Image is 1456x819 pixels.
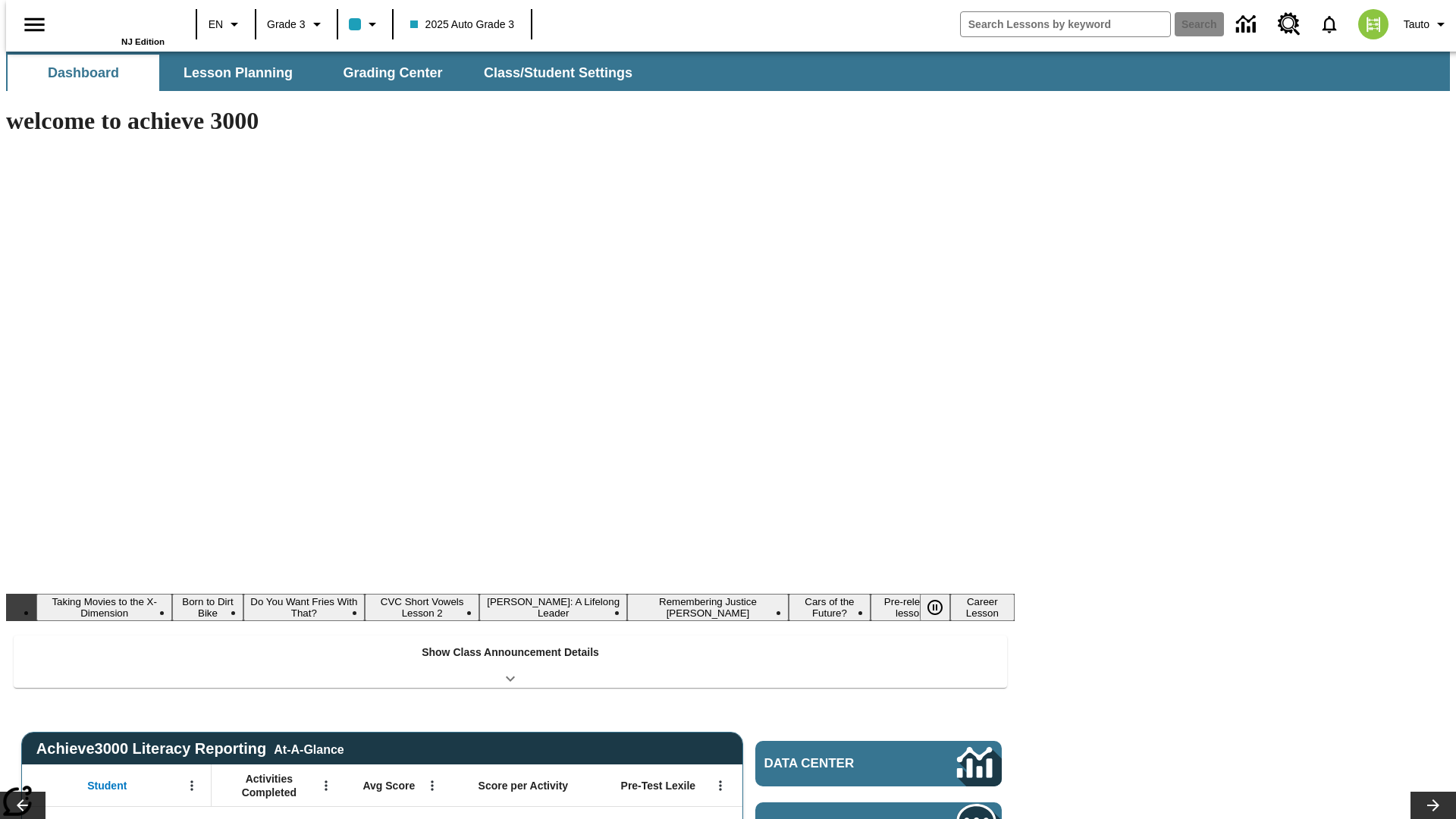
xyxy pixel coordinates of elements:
span: Avg Score [362,779,415,792]
a: Resource Center, Will open in new tab [1269,4,1310,45]
span: Activities Completed [219,772,319,799]
span: EN [209,17,223,33]
div: SubNavbar [6,52,1450,91]
button: Grade: Grade 3, Select a grade [261,11,332,38]
button: Select a new avatar [1349,5,1398,44]
div: Show Class Announcement Details [14,635,1007,688]
input: search field [961,12,1170,36]
button: Slide 1 Taking Movies to the X-Dimension [36,594,172,621]
button: Lesson carousel, Next [1410,792,1456,819]
span: Student [87,779,127,792]
span: Pre-Test Lexile [621,779,696,792]
span: Tauto [1404,17,1429,33]
button: Open Menu [421,774,444,797]
a: Home [66,7,165,37]
span: Score per Activity [479,779,569,792]
button: Pause [920,594,950,621]
div: Pause [920,594,965,621]
a: Data Center [1227,4,1269,45]
span: NJ Edition [121,37,165,46]
button: Slide 4 CVC Short Vowels Lesson 2 [365,594,479,621]
button: Grading Center [317,55,469,91]
button: Slide 6 Remembering Justice O'Connor [627,594,789,621]
button: Slide 7 Cars of the Future? [789,594,871,621]
button: Slide 8 Pre-release lesson [871,594,950,621]
button: Profile/Settings [1398,11,1456,38]
button: Class color is light blue. Change class color [343,11,388,38]
button: Lesson Planning [162,55,314,91]
p: Show Class Announcement Details [422,645,599,661]
button: Open Menu [180,774,203,797]
button: Open Menu [709,774,732,797]
h1: welcome to achieve 3000 [6,107,1015,135]
button: Slide 2 Born to Dirt Bike [172,594,243,621]
span: Grade 3 [267,17,306,33]
a: Notifications [1310,5,1349,44]
button: Slide 5 Dianne Feinstein: A Lifelong Leader [479,594,627,621]
button: Language: EN, Select a language [202,11,250,38]
button: Open Menu [315,774,337,797]
button: Dashboard [8,55,159,91]
div: SubNavbar [6,55,646,91]
img: avatar image [1358,9,1389,39]
a: Data Center [755,741,1002,786]
span: Achieve3000 Literacy Reporting [36,740,344,758]
button: Slide 3 Do You Want Fries With That? [243,594,365,621]
button: Class/Student Settings [472,55,645,91]
button: Slide 9 Career Lesson [950,594,1015,621]
span: Data Center [764,756,906,771]
div: At-A-Glance [274,740,344,757]
span: 2025 Auto Grade 3 [410,17,515,33]
button: Open side menu [12,2,57,47]
div: Home [66,5,165,46]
